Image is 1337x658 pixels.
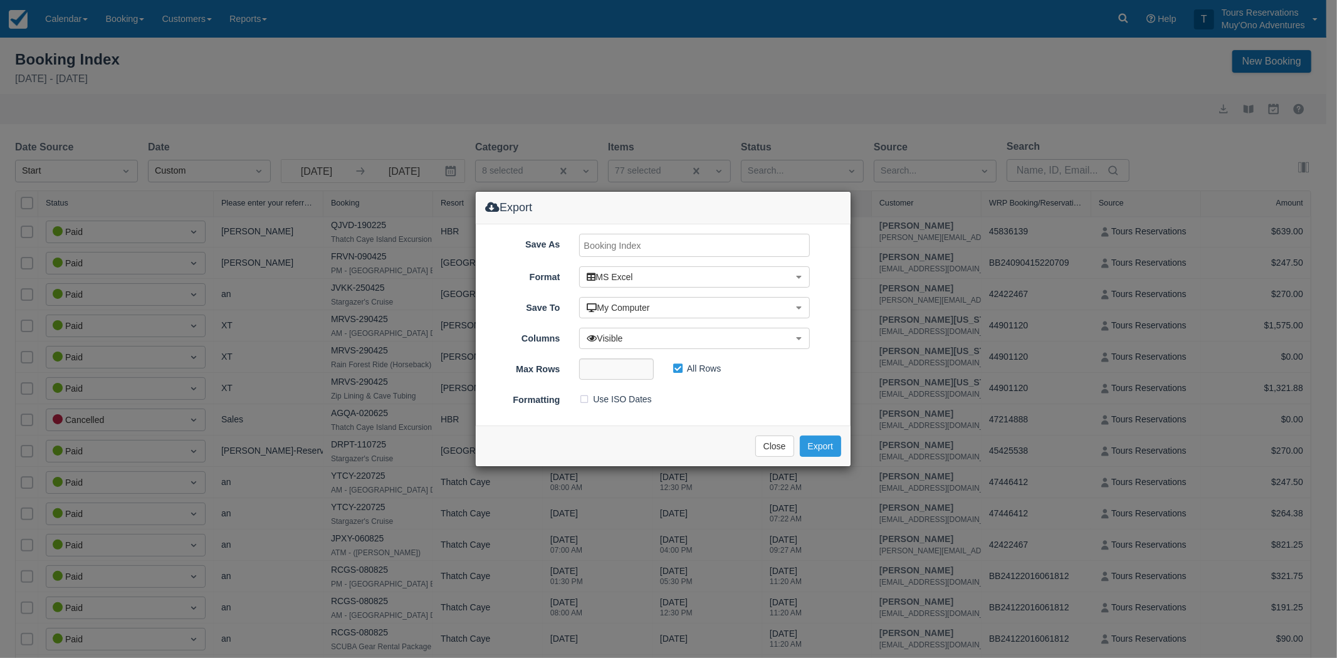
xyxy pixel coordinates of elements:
[476,266,570,284] label: Format
[579,297,810,318] button: My Computer
[579,328,810,349] button: Visible
[476,297,570,315] label: Save To
[579,390,660,409] label: Use ISO Dates
[673,359,729,378] label: All Rows
[579,234,810,257] input: Booking Index
[755,436,794,457] button: Close
[587,272,633,282] span: MS Excel
[673,363,729,373] span: All Rows
[587,333,623,343] span: Visible
[579,394,660,404] span: Use ISO Dates
[476,234,570,251] label: Save As
[587,303,650,313] span: My Computer
[476,358,570,376] label: Max Rows
[800,436,841,457] button: Export
[579,266,810,288] button: MS Excel
[476,389,570,407] label: Formatting
[485,201,841,214] h4: Export
[476,328,570,345] label: Columns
